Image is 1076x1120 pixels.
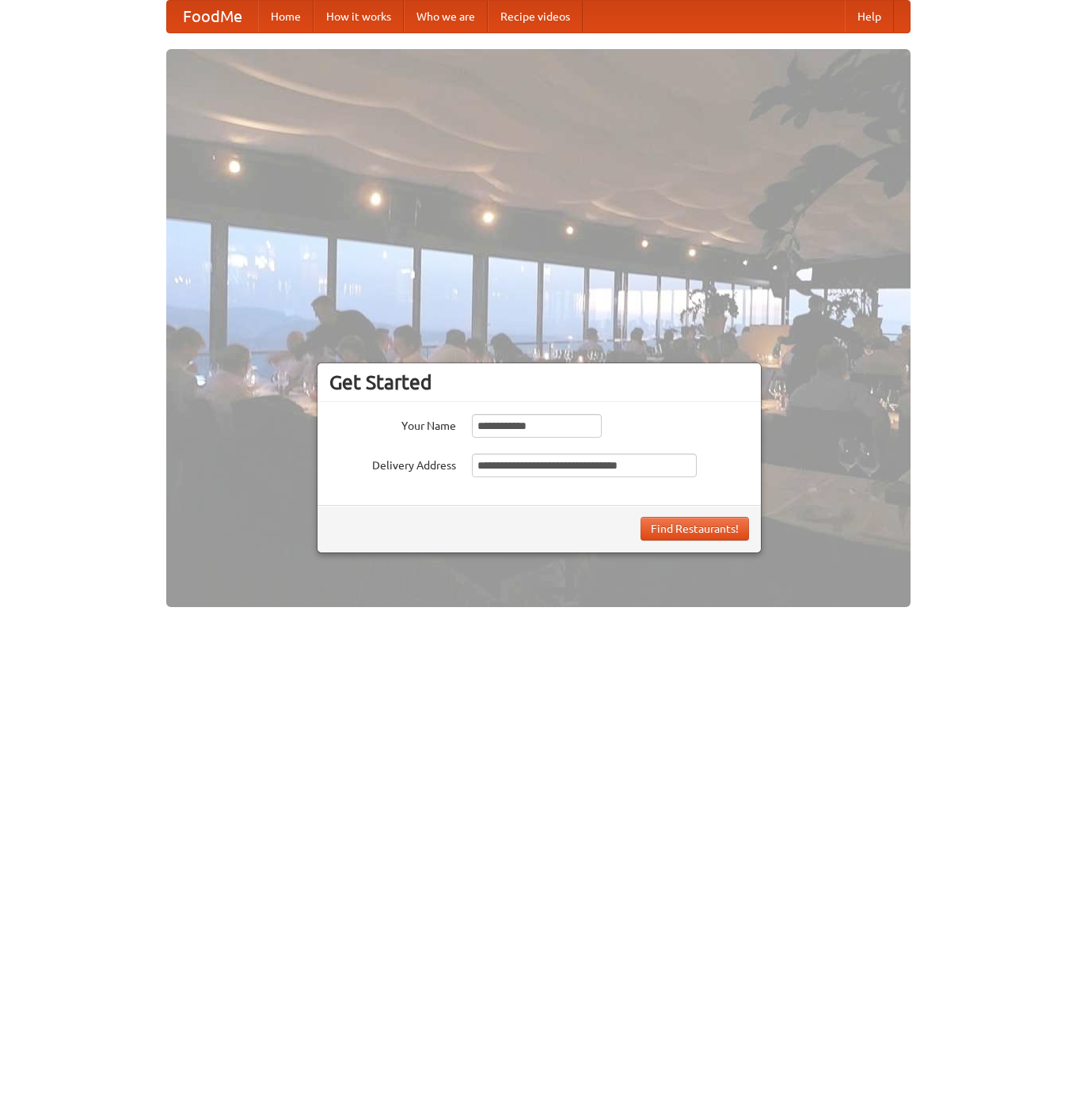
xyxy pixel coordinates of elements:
a: Who we are [404,1,488,32]
button: Find Restaurants! [641,517,749,541]
a: Home [258,1,314,32]
h3: Get Started [329,370,749,394]
a: Help [845,1,894,32]
a: How it works [314,1,404,32]
a: FoodMe [167,1,258,32]
label: Delivery Address [329,454,456,473]
label: Your Name [329,414,456,434]
a: Recipe videos [488,1,583,32]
